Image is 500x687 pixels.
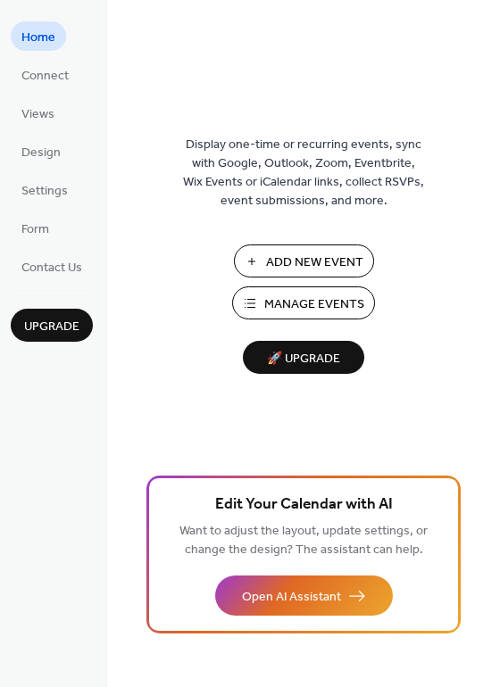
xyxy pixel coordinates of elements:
[266,253,363,272] span: Add New Event
[215,492,393,517] span: Edit Your Calendar with AI
[21,144,61,162] span: Design
[21,220,49,239] span: Form
[21,182,68,201] span: Settings
[24,318,79,336] span: Upgrade
[11,252,93,281] a: Contact Us
[11,213,60,243] a: Form
[11,21,66,51] a: Home
[264,295,364,314] span: Manage Events
[232,286,375,319] button: Manage Events
[234,244,374,277] button: Add New Event
[254,347,354,371] span: 🚀 Upgrade
[243,341,364,374] button: 🚀 Upgrade
[21,29,55,47] span: Home
[11,175,79,204] a: Settings
[11,137,71,166] a: Design
[21,105,54,124] span: Views
[179,519,428,562] span: Want to adjust the layout, update settings, or change the design? The assistant can help.
[11,309,93,342] button: Upgrade
[242,588,341,607] span: Open AI Assistant
[21,259,82,277] span: Contact Us
[21,67,69,86] span: Connect
[11,60,79,89] a: Connect
[215,575,393,616] button: Open AI Assistant
[11,98,65,128] a: Views
[183,136,424,211] span: Display one-time or recurring events, sync with Google, Outlook, Zoom, Eventbrite, Wix Events or ...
